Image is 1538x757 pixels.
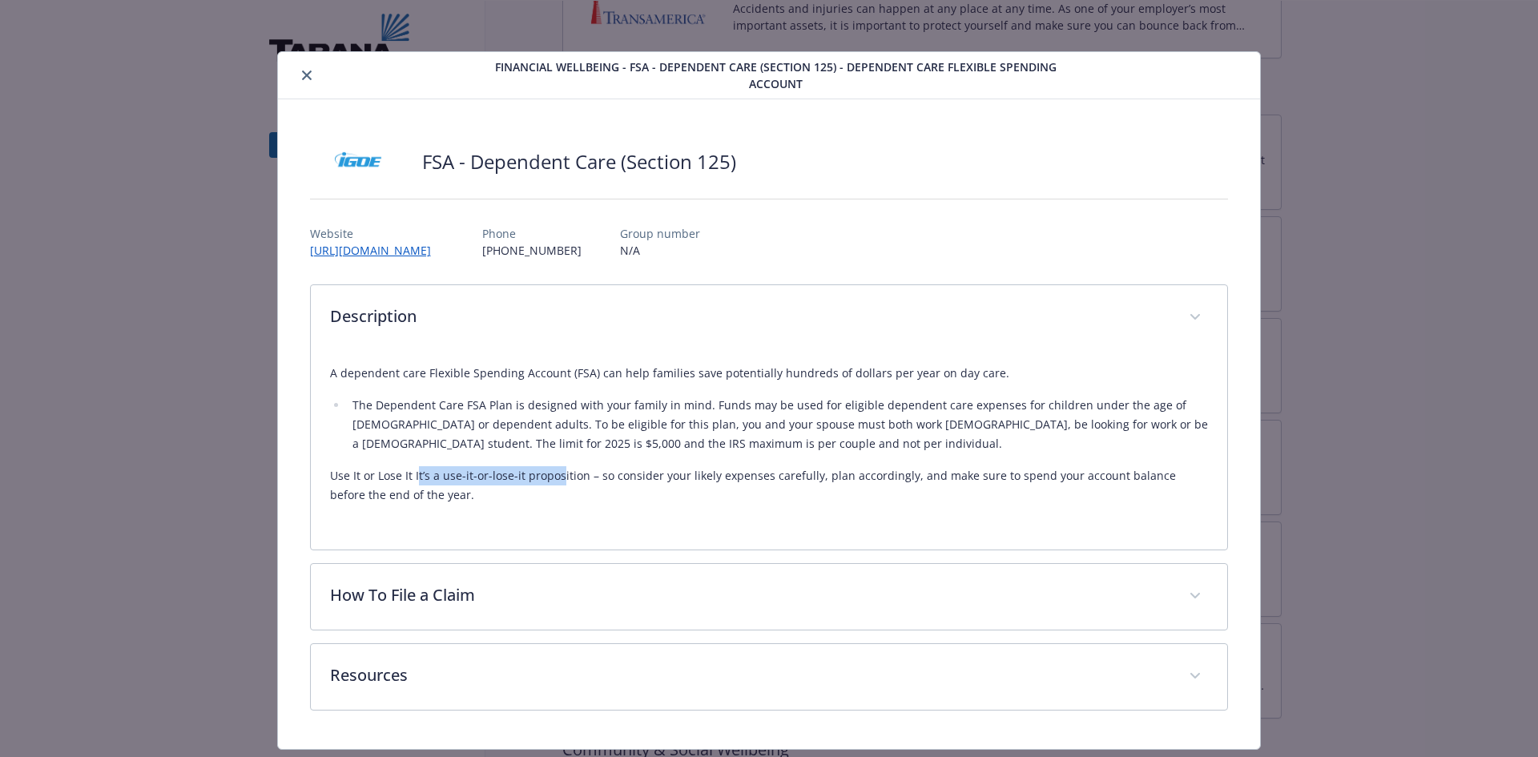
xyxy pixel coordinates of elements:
[330,466,1209,505] p: Use It or Lose It It’s a use-it-or-lose-it proposition – so consider your likely expenses careful...
[348,396,1209,453] li: The Dependent Care FSA Plan is designed with your family in mind. Funds may be used for eligible ...
[310,243,444,258] a: [URL][DOMAIN_NAME]
[620,242,700,259] p: N/A
[330,583,1170,607] p: How To File a Claim
[482,242,582,259] p: [PHONE_NUMBER]
[297,66,316,85] button: close
[330,663,1170,687] p: Resources
[311,285,1228,351] div: Description
[310,225,444,242] p: Website
[310,138,406,186] img: Igoe & Company Inc.
[330,364,1209,383] p: A dependent care Flexible Spending Account (FSA) can help families save potentially hundreds of d...
[330,304,1170,328] p: Description
[311,351,1228,550] div: Description
[154,51,1384,750] div: details for plan Financial Wellbeing - FSA - Dependent Care (Section 125) - Dependent Care Flexib...
[311,644,1228,710] div: Resources
[485,58,1066,92] span: Financial Wellbeing - FSA - Dependent Care (Section 125) - Dependent Care Flexible Spending Account
[311,564,1228,630] div: How To File a Claim
[422,148,736,175] h2: FSA - Dependent Care (Section 125)
[482,225,582,242] p: Phone
[620,225,700,242] p: Group number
